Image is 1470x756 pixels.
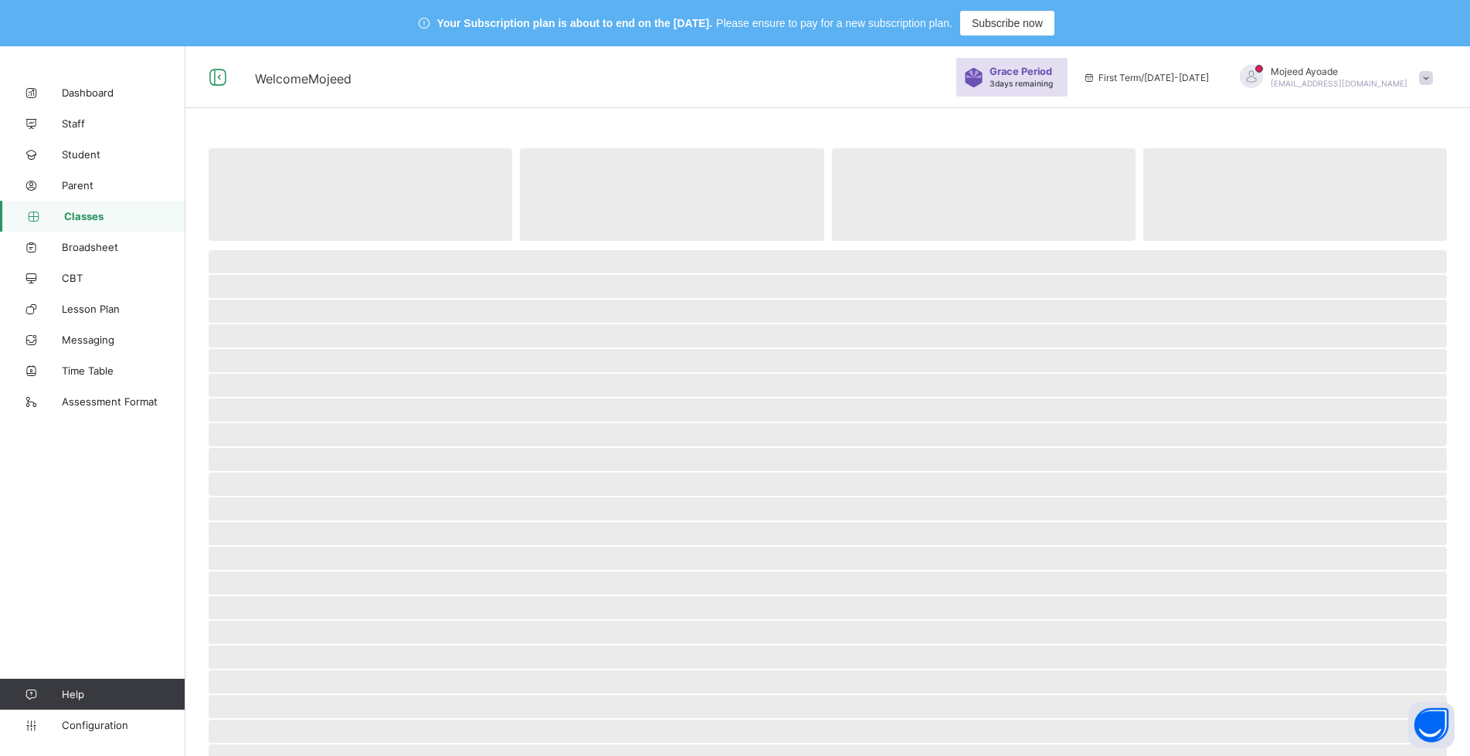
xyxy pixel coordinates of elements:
[209,670,1447,693] span: ‌
[62,334,185,346] span: Messaging
[62,179,185,192] span: Parent
[209,423,1447,446] span: ‌
[209,324,1447,347] span: ‌
[209,720,1447,743] span: ‌
[209,148,512,241] span: ‌
[209,448,1447,471] span: ‌
[990,79,1053,88] span: 3 days remaining
[62,148,185,161] span: Student
[437,17,712,29] span: Your Subscription plan is about to end on the [DATE].
[1271,79,1407,88] span: [EMAIL_ADDRESS][DOMAIN_NAME]
[990,66,1052,77] span: Grace Period
[209,250,1447,273] span: ‌
[716,17,952,29] span: Please ensure to pay for a new subscription plan.
[209,374,1447,397] span: ‌
[209,522,1447,545] span: ‌
[209,398,1447,422] span: ‌
[209,621,1447,644] span: ‌
[209,300,1447,323] span: ‌
[972,17,1043,29] span: Subscribe now
[62,86,185,99] span: Dashboard
[1143,148,1447,241] span: ‌
[62,272,185,284] span: CBT
[209,547,1447,570] span: ‌
[62,395,185,408] span: Assessment Format
[1083,72,1209,83] span: session/term information
[62,364,185,377] span: Time Table
[209,473,1447,496] span: ‌
[1271,66,1407,77] span: Mojeed Ayoade
[255,71,351,86] span: Welcome Mojeed
[62,117,185,130] span: Staff
[1408,702,1455,748] button: Open asap
[209,275,1447,298] span: ‌
[62,688,185,700] span: Help
[62,303,185,315] span: Lesson Plan
[209,349,1447,372] span: ‌
[520,148,823,241] span: ‌
[209,695,1447,718] span: ‌
[62,241,185,253] span: Broadsheet
[64,210,185,222] span: Classes
[209,596,1447,619] span: ‌
[209,571,1447,595] span: ‌
[832,148,1136,241] span: ‌
[964,68,983,87] img: sticker-purple.71386a28dfed39d6af7621340158ba97.svg
[209,646,1447,669] span: ‌
[62,719,185,731] span: Configuration
[209,497,1447,520] span: ‌
[1224,65,1441,90] div: MojeedAyoade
